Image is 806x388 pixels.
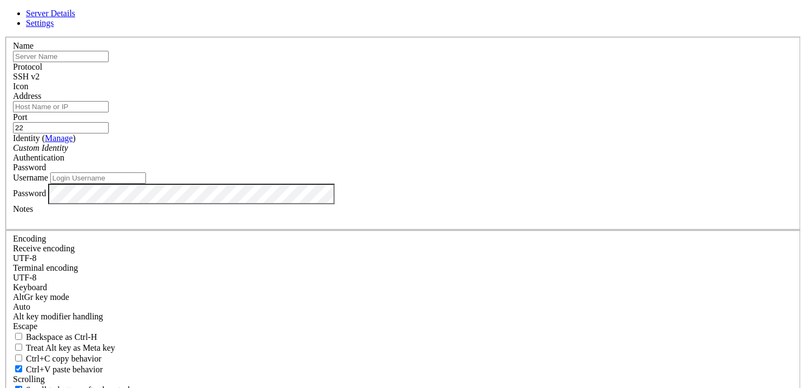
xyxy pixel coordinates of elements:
span: Password [13,163,46,172]
label: If true, the backspace should send BS ('\x08', aka ^H). Otherwise the backspace key should send '... [13,332,97,342]
label: Notes [13,204,33,213]
label: Ctrl-C copies if true, send ^C to host if false. Ctrl-Shift-C sends ^C to host if true, copies if... [13,354,102,363]
input: Server Name [13,51,109,62]
label: Protocol [13,62,42,71]
label: Address [13,91,41,101]
i: Custom Identity [13,143,68,152]
span: UTF-8 [13,273,37,282]
a: Server Details [26,9,75,18]
label: Keyboard [13,283,47,292]
span: Treat Alt key as Meta key [26,343,115,352]
label: Icon [13,82,28,91]
label: Encoding [13,234,46,243]
a: Settings [26,18,54,28]
div: Auto [13,302,793,312]
label: Controls how the Alt key is handled. Escape: Send an ESC prefix. 8-Bit: Add 128 to the typed char... [13,312,103,321]
span: UTF-8 [13,253,37,263]
a: Manage [45,133,73,143]
div: UTF-8 [13,273,793,283]
span: ( ) [42,133,76,143]
input: Login Username [50,172,146,184]
div: Custom Identity [13,143,793,153]
input: Host Name or IP [13,101,109,112]
label: Set the expected encoding for data received from the host. If the encodings do not match, visual ... [13,244,75,253]
label: Whether the Alt key acts as a Meta key or as a distinct Alt key. [13,343,115,352]
input: Treat Alt key as Meta key [15,344,22,351]
label: Identity [13,133,76,143]
label: Set the expected encoding for data received from the host. If the encodings do not match, visual ... [13,292,69,302]
input: Backspace as Ctrl-H [15,333,22,340]
div: UTF-8 [13,253,793,263]
label: Scrolling [13,374,45,384]
input: Port Number [13,122,109,133]
div: Password [13,163,793,172]
label: Username [13,173,48,182]
label: Password [13,189,46,198]
label: Name [13,41,34,50]
input: Ctrl+V paste behavior [15,365,22,372]
span: Ctrl+V paste behavior [26,365,103,374]
input: Ctrl+C copy behavior [15,354,22,362]
span: Backspace as Ctrl-H [26,332,97,342]
span: Escape [13,322,37,331]
label: Port [13,112,28,122]
span: Ctrl+C copy behavior [26,354,102,363]
div: Escape [13,322,793,331]
span: Auto [13,302,30,311]
label: Authentication [13,153,64,162]
label: The default terminal encoding. ISO-2022 enables character map translations (like graphics maps). ... [13,263,78,272]
span: SSH v2 [13,72,39,81]
label: Ctrl+V pastes if true, sends ^V to host if false. Ctrl+Shift+V sends ^V to host if true, pastes i... [13,365,103,374]
div: SSH v2 [13,72,793,82]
